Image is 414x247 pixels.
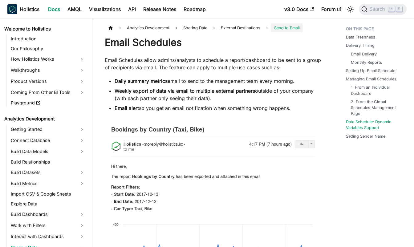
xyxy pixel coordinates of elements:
img: Holistics [7,4,17,14]
a: External Destinations [218,23,263,32]
a: Introduction [9,34,87,43]
a: Build Dashboards [9,209,87,219]
a: Data Schedule: Dynamic Variables Support [346,119,404,131]
a: Build Data Models [9,147,87,156]
a: Setting Up Email Schedule [346,68,395,74]
li: so you get an email notification when something wrong happens. [115,104,321,112]
a: Data Freshness [346,34,375,40]
a: Coming From Other BI Tools [9,87,87,97]
a: API [124,4,140,14]
a: Setting Sender Name [346,133,385,139]
a: 2. From the Global Schedules Management Page [351,99,402,117]
a: Email Delivery [351,51,377,57]
a: Getting Started [9,124,87,134]
kbd: ⌘ [388,6,395,12]
a: Home page [105,23,116,32]
button: Switch between dark and light mode (currently light mode) [345,4,355,14]
span: Search [367,6,389,12]
a: Explore Data [9,200,87,208]
a: Playground [9,99,87,107]
a: Monthly Reports [351,59,382,65]
strong: Email alert [115,105,139,111]
h1: Email Schedules [105,36,321,49]
a: Roadmap [180,4,209,14]
li: outside of your company (with each partner only seeing their data). [115,87,321,102]
b: Holistics [20,6,39,13]
a: Build Relationships [9,158,87,166]
a: Build Datasets [9,168,87,177]
a: Analytics Development [2,115,87,123]
a: Release Notes [140,4,180,14]
strong: Daily summary metrics [115,78,168,84]
a: AMQL [64,4,85,14]
strong: Weekly export of data via email to multiple external partners [115,88,255,94]
a: Forum [318,4,345,14]
a: Our Philosophy [9,44,87,53]
a: Connect Database [9,136,87,145]
a: Delivery Timing [346,43,375,48]
a: Work with Filters [9,221,87,230]
a: Import CSV & Google Sheets [9,190,87,198]
a: How Holistics Works [9,54,87,64]
span: Analytics Development [124,23,172,32]
a: Visualizations [85,4,124,14]
a: Welcome to Holistics [2,25,87,33]
a: Docs [44,4,64,14]
a: Build Metrics [9,179,87,188]
a: HolisticsHolistics [7,4,39,14]
a: Product Versions [9,76,87,86]
a: Walkthroughs [9,65,87,75]
a: Managing Email Schedules [346,76,396,82]
a: 1. From an Individual Dashboard [351,84,402,96]
span: Sharing Data [180,23,210,32]
li: email to send to the management team every morning. [115,77,321,85]
nav: Breadcrumbs [105,23,321,32]
button: Search (Command+K) [359,4,407,15]
span: Send to Email [271,23,302,32]
p: Email Schedules allow admins/analysts to schedule a report/dashboard to be sent to a group of rec... [105,56,321,71]
a: Interact with Dashboards [9,232,87,241]
span: External Destinations [221,26,260,30]
kbd: K [396,6,402,12]
a: v3.0 Docs [281,4,318,14]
